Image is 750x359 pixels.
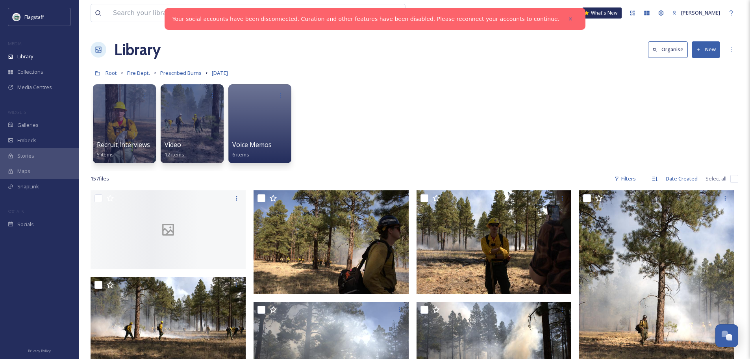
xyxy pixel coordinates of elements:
a: [DATE] [212,68,228,78]
span: Library [17,53,33,60]
button: Organise [648,41,688,58]
span: Socials [17,221,34,228]
span: 5 items [97,151,114,158]
span: Privacy Policy [28,348,51,353]
span: Flagstaff [24,13,44,20]
span: SOCIALS [8,208,24,214]
span: Maps [17,167,30,175]
img: images%20%282%29.jpeg [13,13,20,21]
a: Your social accounts have been disconnected. Curation and other features have been disabled. Plea... [172,15,559,23]
span: 6 items [232,151,249,158]
span: Embeds [17,137,37,144]
a: Video12 items [165,141,184,158]
a: Privacy Policy [28,346,51,355]
button: Open Chat [715,324,738,347]
span: WIDGETS [8,109,26,115]
span: Video [165,140,181,149]
span: SnapLink [17,183,39,190]
span: Root [106,69,117,76]
a: Root [106,68,117,78]
a: View all files [355,5,401,20]
span: Collections [17,68,43,76]
span: 12 items [165,151,184,158]
a: Voice Memos6 items [232,141,272,158]
a: What's New [582,7,622,19]
img: DSC02921.ARW [254,190,409,294]
div: Filters [610,171,640,186]
span: Fire Dept. [127,69,150,76]
span: Media Centres [17,84,52,91]
span: Voice Memos [232,140,272,149]
span: Prescribed Burns [160,69,202,76]
a: Organise [648,41,692,58]
a: Fire Dept. [127,68,150,78]
span: Recruit Interviews [97,140,150,149]
div: Date Created [662,171,702,186]
span: [PERSON_NAME] [681,9,720,16]
a: [PERSON_NAME] [668,5,724,20]
input: Search your library [109,4,327,22]
span: [DATE] [212,69,228,76]
span: Stories [17,152,34,160]
a: Recruit Interviews5 items [97,141,150,158]
span: Select all [706,175,726,182]
span: Galleries [17,121,39,129]
a: Library [114,38,161,61]
span: MEDIA [8,41,22,47]
span: 157 file s [91,175,109,182]
a: Prescribed Burns [160,68,202,78]
button: New [692,41,720,58]
img: DSC02920.ARW [417,190,572,294]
